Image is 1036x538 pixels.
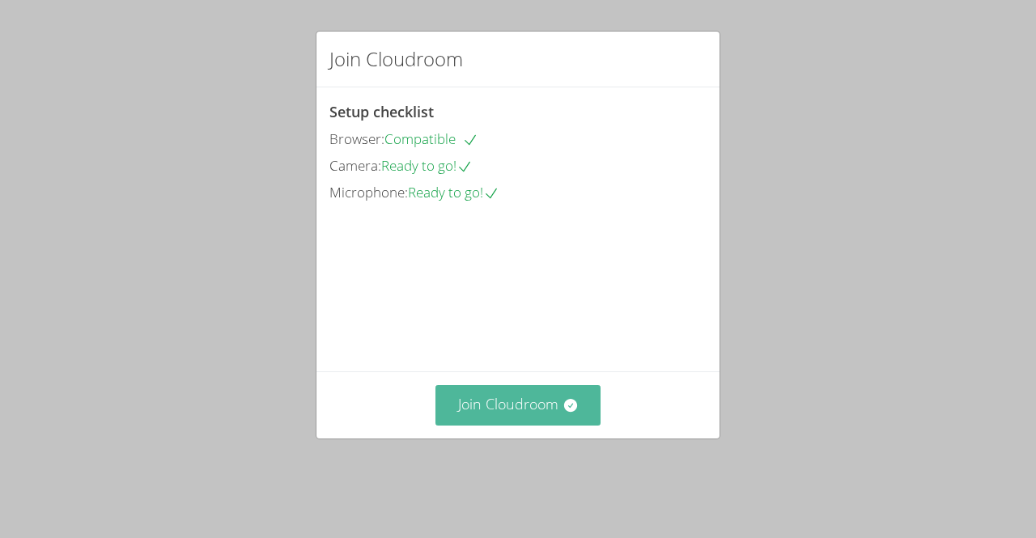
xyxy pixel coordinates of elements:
button: Join Cloudroom [435,385,601,425]
span: Browser: [329,129,384,148]
span: Microphone: [329,183,408,201]
span: Ready to go! [381,156,473,175]
span: Ready to go! [408,183,499,201]
h2: Join Cloudroom [329,44,463,74]
span: Compatible [384,129,478,148]
span: Setup checklist [329,102,434,121]
span: Camera: [329,156,381,175]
